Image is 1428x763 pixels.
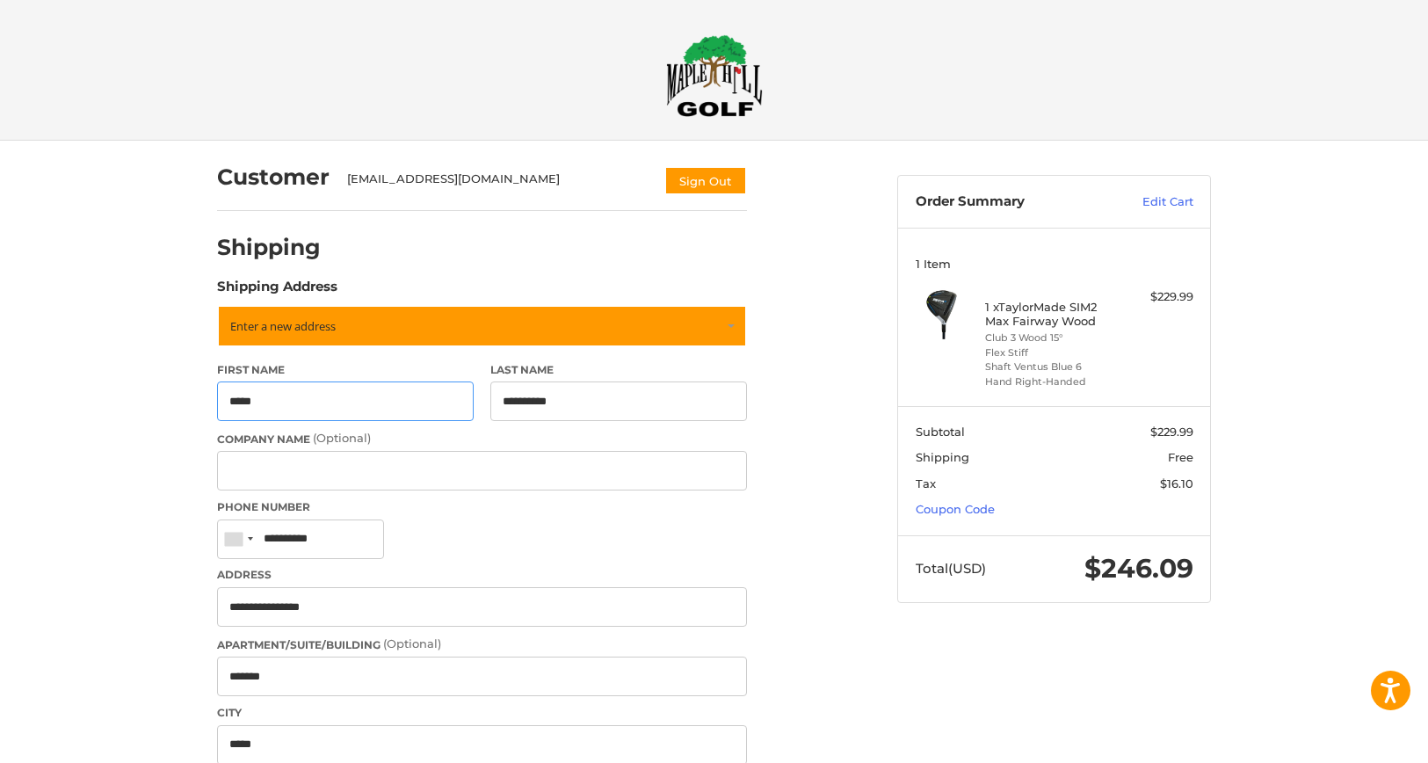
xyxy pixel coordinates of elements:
button: Sign Out [664,166,747,195]
span: Tax [916,476,936,490]
h2: Shipping [217,234,321,261]
span: Subtotal [916,425,965,439]
div: [EMAIL_ADDRESS][DOMAIN_NAME] [347,171,648,195]
a: Enter or select a different address [217,305,747,347]
div: $229.99 [1124,288,1193,306]
span: $16.10 [1160,476,1193,490]
li: Hand Right-Handed [985,374,1120,389]
label: Company Name [217,430,747,447]
label: Phone Number [217,499,747,515]
h2: Customer [217,163,330,191]
span: Total (USD) [916,560,986,577]
a: Edit Cart [1105,193,1193,211]
li: Club 3 Wood 15° [985,331,1120,345]
li: Shaft Ventus Blue 6 [985,360,1120,374]
small: (Optional) [313,431,371,445]
h3: 1 Item [916,257,1193,271]
a: Coupon Code [916,502,995,516]
legend: Shipping Address [217,277,337,305]
li: Flex Stiff [985,345,1120,360]
label: Last Name [490,362,747,378]
span: $246.09 [1084,552,1193,585]
h3: Order Summary [916,193,1105,211]
label: Apartment/Suite/Building [217,636,747,653]
label: First Name [217,362,474,378]
span: Enter a new address [230,318,336,334]
span: Shipping [916,450,969,464]
span: $229.99 [1150,425,1193,439]
small: (Optional) [383,636,441,650]
span: Free [1168,450,1193,464]
label: City [217,705,747,721]
h4: 1 x TaylorMade SIM2 Max Fairway Wood [985,300,1120,329]
img: Maple Hill Golf [666,34,763,117]
label: Address [217,567,747,583]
